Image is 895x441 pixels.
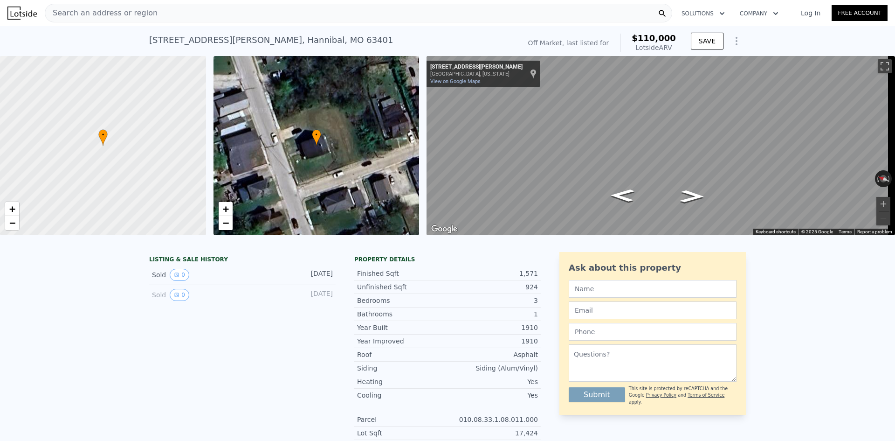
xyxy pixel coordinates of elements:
div: [DATE] [291,269,333,281]
button: View historical data [170,289,189,301]
div: 3 [447,296,538,305]
div: Ask about this property [569,261,737,274]
div: Lot Sqft [357,428,447,438]
div: Unfinished Sqft [357,282,447,292]
a: Free Account [832,5,888,21]
div: Lotside ARV [632,43,676,52]
div: Property details [354,256,541,263]
div: Siding (Alum/Vinyl) [447,364,538,373]
path: Go South, Fulton Ave [670,187,714,205]
div: Asphalt [447,350,538,359]
div: [STREET_ADDRESS][PERSON_NAME] , Hannibal , MO 63401 [149,34,393,47]
div: Roof [357,350,447,359]
span: − [222,217,228,229]
div: Yes [447,391,538,400]
a: View on Google Maps [430,78,481,84]
a: Privacy Policy [646,392,676,398]
div: Yes [447,377,538,386]
span: © 2025 Google [801,229,833,234]
div: 1 [447,309,538,319]
div: Finished Sqft [357,269,447,278]
div: Sold [152,289,235,301]
button: Zoom in [876,197,890,211]
button: Submit [569,387,625,402]
div: Year Improved [357,336,447,346]
a: Show location on map [530,69,537,79]
button: Zoom out [876,211,890,225]
span: • [98,131,108,139]
div: Bedrooms [357,296,447,305]
input: Phone [569,323,737,341]
div: 010.08.33.1.08.011.000 [447,415,538,424]
div: This site is protected by reCAPTCHA and the Google and apply. [629,385,737,406]
a: Zoom out [5,216,19,230]
a: Zoom in [219,202,233,216]
a: Terms (opens in new tab) [839,229,852,234]
button: View historical data [170,269,189,281]
div: [DATE] [291,289,333,301]
div: Sold [152,269,235,281]
button: Solutions [674,5,732,22]
div: Off Market, last listed for [528,38,609,48]
span: + [222,203,228,215]
button: SAVE [691,33,723,49]
div: 1910 [447,336,538,346]
div: Bathrooms [357,309,447,319]
div: Siding [357,364,447,373]
path: Go North, Fulton Ave [600,186,645,204]
input: Name [569,280,737,298]
div: 1910 [447,323,538,332]
span: − [9,217,15,229]
img: Google [429,223,460,235]
button: Reset the view [874,172,893,185]
span: • [312,131,321,139]
a: Terms of Service [688,392,724,398]
button: Company [732,5,786,22]
button: Rotate counterclockwise [875,170,880,187]
div: [STREET_ADDRESS][PERSON_NAME] [430,63,523,71]
button: Keyboard shortcuts [756,229,796,235]
div: • [312,129,321,146]
div: Heating [357,377,447,386]
button: Toggle fullscreen view [878,59,892,73]
a: Log In [790,8,832,18]
div: Cooling [357,391,447,400]
div: Parcel [357,415,447,424]
span: Search an address or region [45,7,158,19]
div: • [98,129,108,146]
button: Rotate clockwise [887,170,892,187]
div: [GEOGRAPHIC_DATA], [US_STATE] [430,71,523,77]
div: 1,571 [447,269,538,278]
img: Lotside [7,7,37,20]
div: LISTING & SALE HISTORY [149,256,336,265]
div: 924 [447,282,538,292]
div: Year Built [357,323,447,332]
span: + [9,203,15,215]
span: $110,000 [632,33,676,43]
input: Email [569,301,737,319]
a: Zoom out [219,216,233,230]
a: Zoom in [5,202,19,216]
div: 17,424 [447,428,538,438]
a: Open this area in Google Maps (opens a new window) [429,223,460,235]
div: Map [427,56,895,235]
button: Show Options [727,32,746,50]
div: Street View [427,56,895,235]
a: Report a problem [857,229,892,234]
